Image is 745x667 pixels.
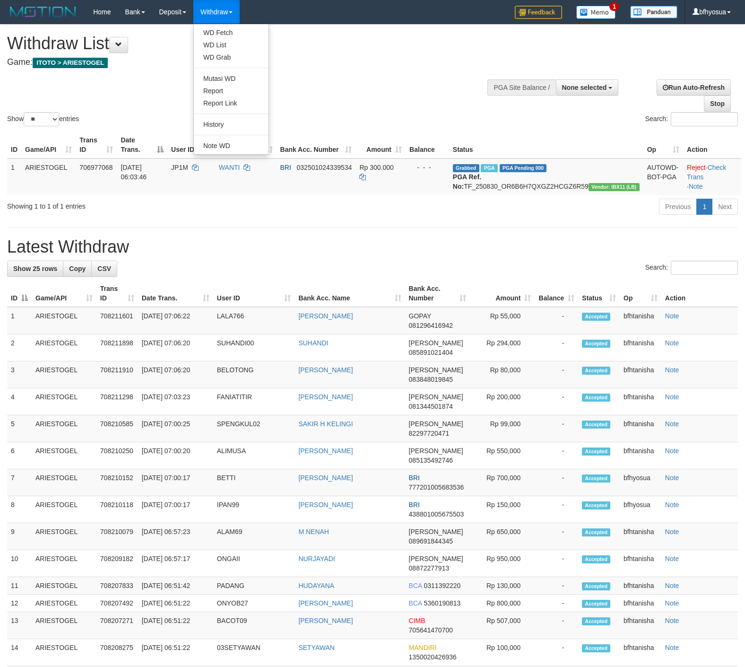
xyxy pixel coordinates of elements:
a: Previous [659,199,697,215]
td: [DATE] 07:00:17 [138,469,213,496]
td: ARIESTOGEL [32,523,96,550]
span: Accepted [582,394,610,402]
td: 11 [7,577,32,595]
td: ARIESTOGEL [32,550,96,577]
div: - - - [409,163,445,172]
div: PGA Site Balance / [487,79,555,96]
span: PGA Pending [500,164,547,172]
span: [PERSON_NAME] [409,339,463,347]
span: Accepted [582,421,610,429]
span: BRI [280,164,291,171]
td: bfhyosua [620,496,661,523]
td: 7 [7,469,32,496]
a: WD Grab [194,51,269,63]
td: ARIESTOGEL [32,388,96,415]
td: ONYOB27 [213,595,295,612]
a: Note [665,447,679,455]
th: Bank Acc. Name: activate to sort column ascending [295,280,405,307]
td: LALA766 [213,307,295,334]
td: 1 [7,307,32,334]
span: Accepted [582,313,610,321]
th: Balance [406,132,449,158]
td: - [535,577,578,595]
td: bfhtanisha [620,415,661,442]
td: Rp 130,000 [470,577,535,595]
td: bfhtanisha [620,523,661,550]
span: Grabbed [453,164,479,172]
td: [DATE] 07:06:22 [138,307,213,334]
a: [PERSON_NAME] [298,474,353,482]
td: 708211910 [96,361,138,388]
a: Note [665,366,679,374]
td: [DATE] 07:03:23 [138,388,213,415]
th: Trans ID: activate to sort column ascending [96,280,138,307]
td: bfhtanisha [620,361,661,388]
span: [PERSON_NAME] [409,528,463,535]
td: TF_250830_OR6B6H7QXGZ2HCGZ6R59 [449,158,643,195]
th: Op: activate to sort column ascending [620,280,661,307]
span: Accepted [582,501,610,509]
td: 12 [7,595,32,612]
a: Note [665,582,679,589]
td: 6 [7,442,32,469]
span: Copy 085135492746 to clipboard [409,456,453,464]
td: 10 [7,550,32,577]
td: 13 [7,612,32,639]
span: [PERSON_NAME] [409,393,463,401]
th: Date Trans.: activate to sort column ascending [138,280,213,307]
a: Note [689,183,703,190]
a: Report Link [194,97,269,109]
span: [DATE] 06:03:46 [121,164,147,181]
a: Note [665,312,679,320]
span: None selected [562,84,607,91]
a: Note [665,339,679,347]
td: 03SETYAWAN [213,639,295,666]
span: Copy 0311392220 to clipboard [424,582,460,589]
a: M NENAH [298,528,329,535]
td: 708211898 [96,334,138,361]
a: Stop [704,96,731,112]
span: Rp 300.000 [359,164,393,171]
th: Game/API: activate to sort column ascending [21,132,76,158]
span: 1 [609,2,619,11]
td: ARIESTOGEL [32,577,96,595]
td: - [535,612,578,639]
input: Search: [671,261,738,275]
td: 9 [7,523,32,550]
td: 14 [7,639,32,666]
td: SUHANDI00 [213,334,295,361]
td: Rp 200,000 [470,388,535,415]
td: BACOT09 [213,612,295,639]
span: Copy 081296416942 to clipboard [409,322,453,329]
a: SAKIR H KELINGI [298,420,353,428]
td: 3 [7,361,32,388]
td: · · [683,158,741,195]
a: Next [712,199,738,215]
a: Note [665,617,679,624]
span: Accepted [582,448,610,456]
a: [PERSON_NAME] [298,312,353,320]
td: Rp 950,000 [470,550,535,577]
td: 708210118 [96,496,138,523]
th: Amount: activate to sort column ascending [470,280,535,307]
th: Action [661,280,738,307]
td: Rp 100,000 [470,639,535,666]
span: BRI [409,501,420,509]
th: Game/API: activate to sort column ascending [32,280,96,307]
span: Copy 089691844345 to clipboard [409,537,453,545]
span: Accepted [582,582,610,590]
span: Accepted [582,340,610,348]
img: Button%20Memo.svg [576,6,616,19]
th: Status: activate to sort column ascending [578,280,620,307]
th: Date Trans.: activate to sort column descending [117,132,167,158]
span: Copy 1350020426936 to clipboard [409,653,457,661]
th: User ID: activate to sort column ascending [167,132,215,158]
a: Note [665,501,679,509]
td: - [535,361,578,388]
select: Showentries [24,112,59,126]
td: bfhtanisha [620,639,661,666]
td: - [535,469,578,496]
td: PADANG [213,577,295,595]
a: Run Auto-Refresh [657,79,731,96]
h1: Withdraw List [7,34,487,53]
